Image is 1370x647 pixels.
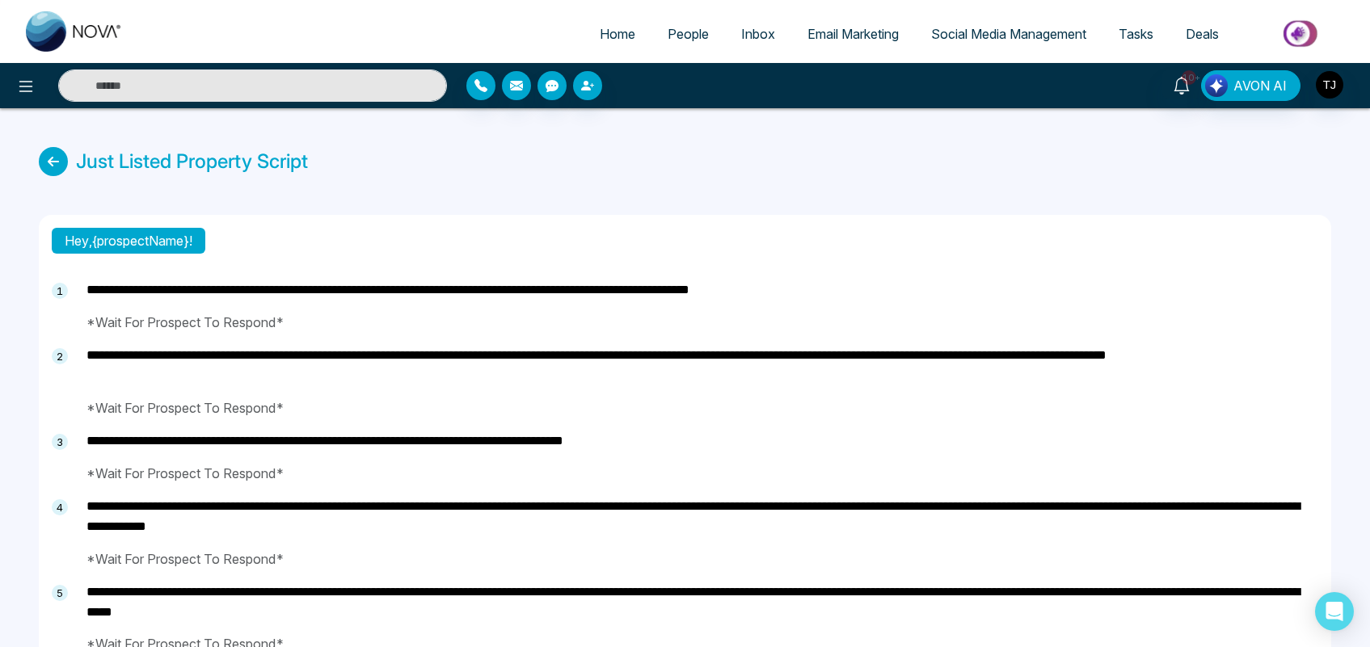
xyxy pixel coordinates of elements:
a: Email Marketing [791,19,915,49]
a: Social Media Management [915,19,1102,49]
a: 10+ [1162,70,1201,99]
img: Lead Flow [1205,74,1228,97]
div: Open Intercom Messenger [1315,592,1354,631]
span: AVON AI [1233,76,1287,95]
span: 10+ [1182,70,1196,85]
span: People [668,26,709,42]
div: Hey, {prospectName}! [52,228,205,254]
img: Market-place.gif [1243,15,1360,52]
a: Deals [1170,19,1235,49]
p: *Wait For Prospect To Respond* [80,464,1318,483]
span: Email Marketing [807,26,899,42]
a: People [651,19,725,49]
img: Nova CRM Logo [26,11,123,52]
button: AVON AI [1201,70,1300,101]
p: *Wait For Prospect To Respond* [80,398,1318,418]
a: Tasks [1102,19,1170,49]
div: Just Listed Property Script [76,147,308,176]
span: Social Media Management [931,26,1086,42]
p: *Wait For Prospect To Respond* [80,313,1318,332]
span: Tasks [1119,26,1153,42]
span: Inbox [741,26,775,42]
a: Home [584,19,651,49]
span: Deals [1186,26,1219,42]
span: Home [600,26,635,42]
img: User Avatar [1316,71,1343,99]
a: Inbox [725,19,791,49]
p: *Wait For Prospect To Respond* [80,549,1318,569]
